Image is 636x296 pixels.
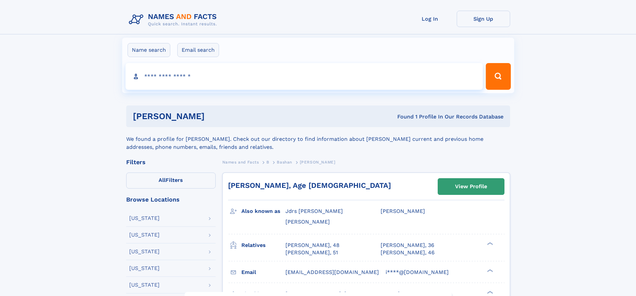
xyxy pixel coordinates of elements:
div: [US_STATE] [129,249,160,254]
div: [US_STATE] [129,232,160,238]
input: search input [126,63,483,90]
a: B [266,158,269,166]
div: [US_STATE] [129,216,160,221]
h3: Also known as [241,206,285,217]
a: Sign Up [457,11,510,27]
span: [PERSON_NAME] [300,160,336,165]
div: ❯ [485,290,493,294]
span: [EMAIL_ADDRESS][DOMAIN_NAME] [285,269,379,275]
div: Browse Locations [126,197,216,203]
button: Search Button [486,63,510,90]
div: [US_STATE] [129,282,160,288]
div: Filters [126,159,216,165]
a: [PERSON_NAME], 36 [381,242,434,249]
label: Email search [177,43,219,57]
a: [PERSON_NAME], 46 [381,249,435,256]
a: Log In [403,11,457,27]
span: [PERSON_NAME] [381,208,425,214]
label: Name search [128,43,170,57]
span: [PERSON_NAME] [285,219,330,225]
img: Logo Names and Facts [126,11,222,29]
a: View Profile [438,179,504,195]
span: B [266,160,269,165]
div: ❯ [485,241,493,246]
span: Bashan [277,160,292,165]
span: Jdrs [PERSON_NAME] [285,208,343,214]
span: All [159,177,166,183]
a: [PERSON_NAME], 48 [285,242,340,249]
h1: [PERSON_NAME] [133,112,301,120]
div: View Profile [455,179,487,194]
a: [PERSON_NAME], Age [DEMOGRAPHIC_DATA] [228,181,391,190]
div: [US_STATE] [129,266,160,271]
div: ❯ [485,268,493,273]
div: We found a profile for [PERSON_NAME]. Check out our directory to find information about [PERSON_N... [126,127,510,151]
div: Found 1 Profile In Our Records Database [301,113,503,120]
h3: Email [241,267,285,278]
a: Bashan [277,158,292,166]
h3: Relatives [241,240,285,251]
a: Names and Facts [222,158,259,166]
a: [PERSON_NAME], 51 [285,249,338,256]
label: Filters [126,173,216,189]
